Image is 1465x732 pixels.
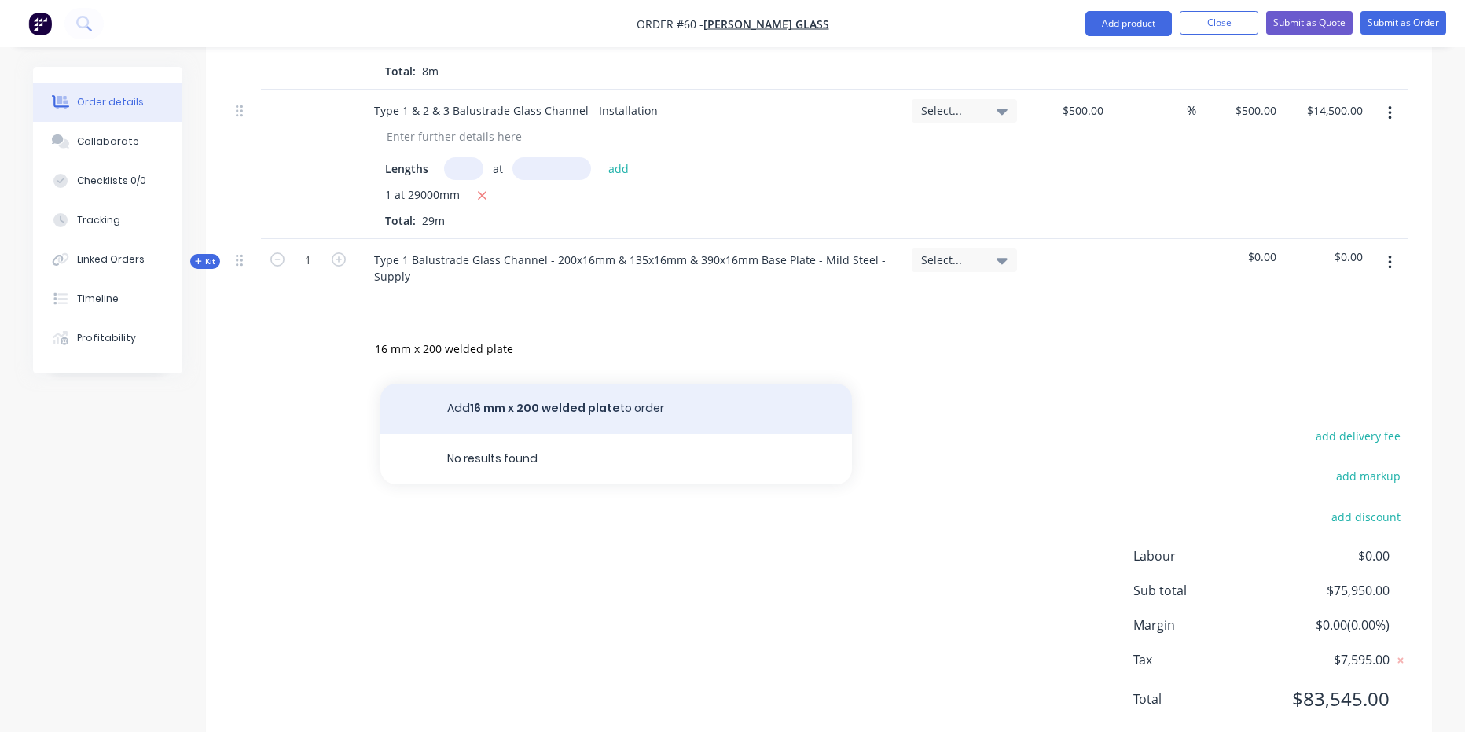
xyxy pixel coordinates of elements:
[380,384,852,434] button: Add16 mm x 200 welded plateto order
[77,134,139,149] div: Collaborate
[385,64,416,79] span: Total:
[1180,11,1258,35] button: Close
[921,252,981,268] span: Select...
[1327,465,1408,487] button: add markup
[1273,650,1390,669] span: $7,595.00
[1360,11,1446,35] button: Submit as Order
[637,17,703,31] span: Order #60 -
[33,122,182,161] button: Collaborate
[77,292,119,306] div: Timeline
[1133,581,1273,600] span: Sub total
[33,240,182,279] button: Linked Orders
[1289,248,1363,265] span: $0.00
[77,95,144,109] div: Order details
[190,254,220,269] div: Kit
[416,64,445,79] span: 8m
[385,160,428,177] span: Lengths
[77,252,145,267] div: Linked Orders
[1307,425,1408,447] button: add delivery fee
[195,256,215,267] span: Kit
[77,213,120,227] div: Tracking
[33,279,182,318] button: Timeline
[1273,581,1390,600] span: $75,950.00
[1273,616,1390,635] span: $0.00 ( 0.00 %)
[362,99,670,122] div: Type 1 & 2 & 3 Balustrade Glass Channel - Installation
[77,174,146,188] div: Checklists 0/0
[362,248,899,288] div: Type 1 Balustrade Glass Channel - 200x16mm & 135x16mm & 390x16mm Base Plate - Mild Steel - Supply
[385,213,416,228] span: Total:
[1273,546,1390,565] span: $0.00
[1133,616,1273,635] span: Margin
[33,161,182,200] button: Checklists 0/0
[493,160,503,177] span: at
[1323,506,1408,527] button: add discount
[1202,248,1276,265] span: $0.00
[385,186,460,206] span: 1 at 29000mm
[1133,690,1273,708] span: Total
[77,331,136,345] div: Profitability
[416,213,451,228] span: 29m
[1085,11,1172,36] button: Add product
[33,83,182,122] button: Order details
[1266,11,1353,35] button: Submit as Quote
[703,17,829,31] a: [PERSON_NAME] Glass
[1133,546,1273,565] span: Labour
[921,102,981,119] span: Select...
[374,333,688,365] input: Start typing to add a product...
[28,12,52,35] img: Factory
[33,318,182,358] button: Profitability
[600,157,637,178] button: add
[33,200,182,240] button: Tracking
[1133,650,1273,669] span: Tax
[1187,101,1196,120] span: %
[1273,685,1390,713] span: $83,545.00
